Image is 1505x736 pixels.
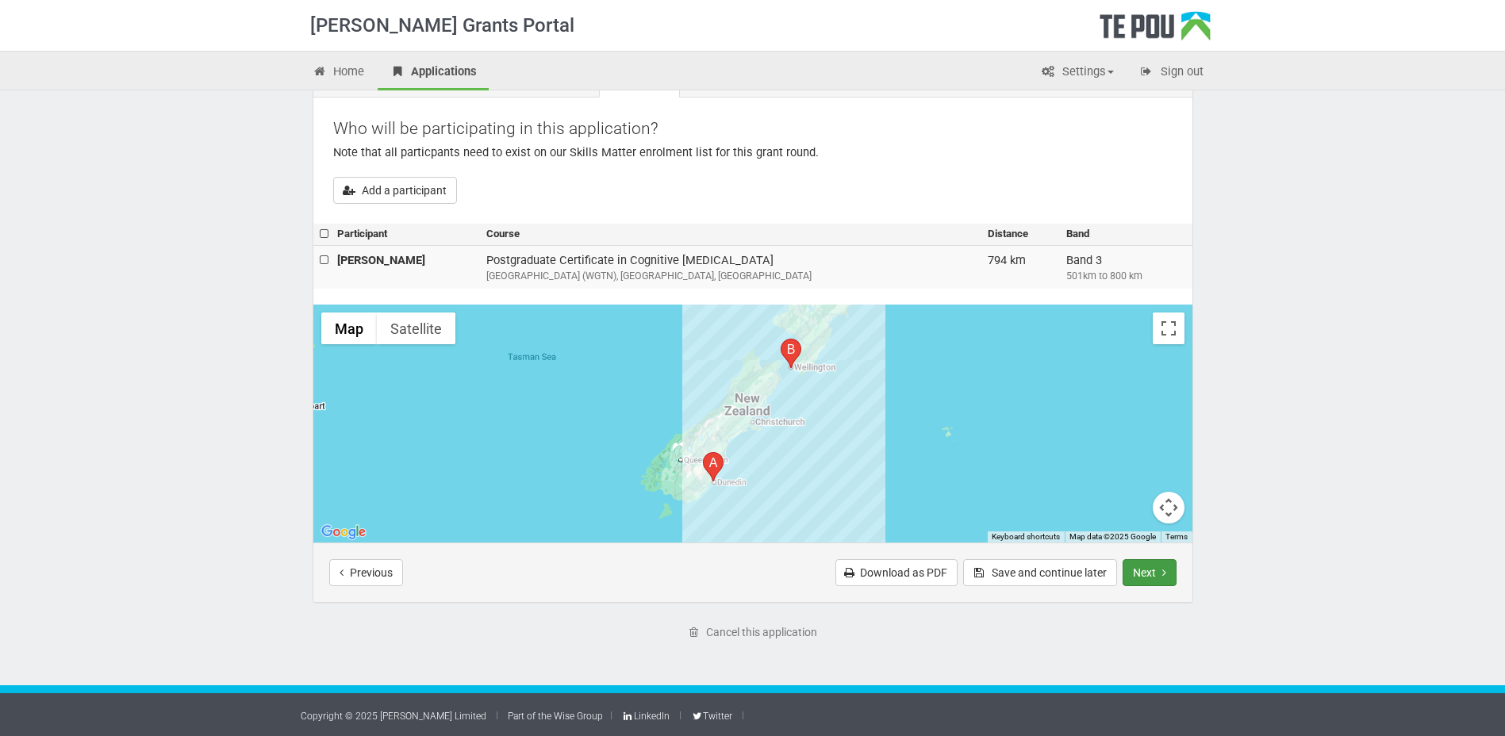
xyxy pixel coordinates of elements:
[992,531,1060,542] button: Keyboard shortcuts
[981,224,1060,245] th: Distance
[333,177,457,204] button: Add a participant
[321,312,377,344] button: Show street map
[1066,269,1185,283] div: 501km to 800 km
[1069,532,1156,541] span: Map data ©2025 Google
[333,117,1173,140] p: Who will be participating in this application?
[480,224,981,245] th: Course
[1060,245,1192,289] td: Band 3
[963,559,1117,586] button: Save and continue later
[981,245,1060,289] td: 794 km
[1153,312,1184,344] button: Toggle fullscreen view
[480,245,981,289] td: Postgraduate Certificate in Cognitive [MEDICAL_DATA]
[1165,532,1188,541] a: Terms
[678,619,827,646] a: Cancel this application
[1029,56,1126,90] a: Settings
[317,522,370,542] img: Google
[1123,559,1177,586] button: Next step
[301,56,377,90] a: Home
[835,559,958,586] a: Download as PDF
[329,559,403,586] button: Previous step
[317,522,370,542] a: Open this area in Google Maps (opens a new window)
[378,56,489,90] a: Applications
[301,711,486,722] a: Copyright © 2025 [PERSON_NAME] Limited
[622,711,670,722] a: LinkedIn
[1127,56,1215,90] a: Sign out
[1100,11,1211,51] div: Te Pou Logo
[337,253,425,267] b: [PERSON_NAME]
[508,711,603,722] a: Part of the Wise Group
[781,339,801,368] div: 23 Mein Street, Newtown, Wellington 6021, New Zealand
[703,452,724,481] div: 369 Taieri Road, Halfway Bush, Dunedin 9010, New Zealand
[331,224,480,245] th: Participant
[377,312,455,344] button: Show satellite imagery
[691,711,732,722] a: Twitter
[1153,492,1184,523] button: Map camera controls
[1060,224,1192,245] th: Band
[333,144,1173,161] p: Note that all particpants need to exist on our Skills Matter enrolment list for this grant round.
[486,269,975,283] div: [GEOGRAPHIC_DATA] (WGTN), [GEOGRAPHIC_DATA], [GEOGRAPHIC_DATA]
